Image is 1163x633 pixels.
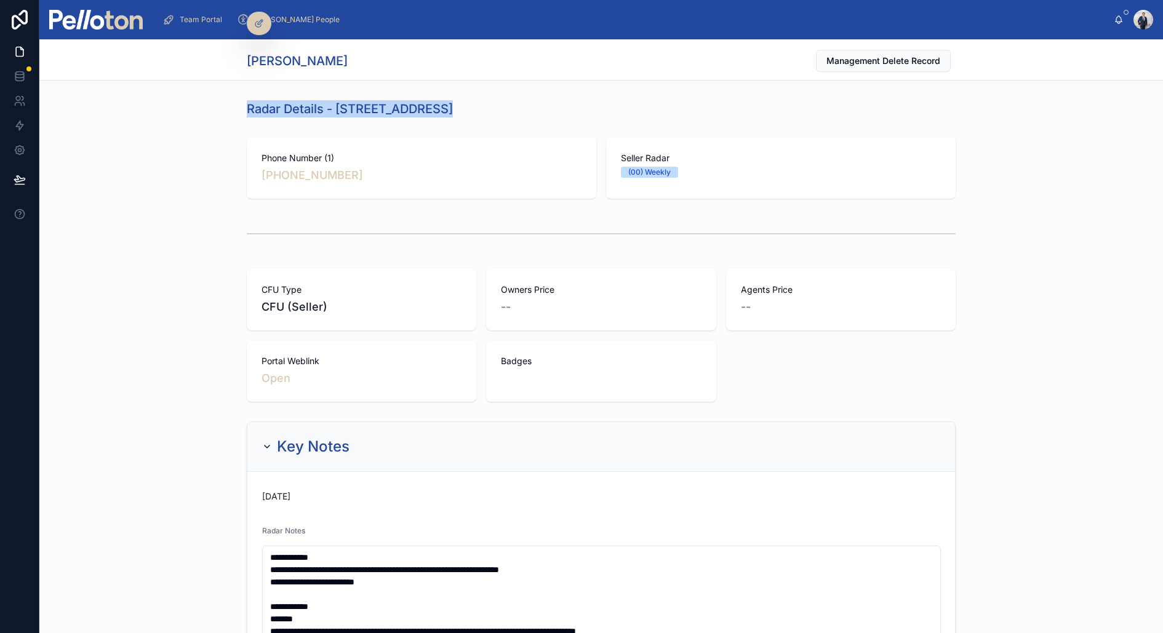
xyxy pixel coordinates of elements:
[816,50,951,72] button: Management Delete Record
[277,437,350,456] h2: Key Notes
[262,152,581,164] span: Phone Number (1)
[501,284,701,296] span: Owners Price
[741,284,941,296] span: Agents Price
[247,100,453,117] h1: Radar Details - [STREET_ADDRESS]
[621,152,941,164] span: Seller Radar
[826,55,940,67] span: Management Delete Record
[262,167,363,184] a: [PHONE_NUMBER]
[262,355,462,367] span: Portal Weblink
[501,355,701,367] span: Badges
[247,52,348,70] h1: [PERSON_NAME]
[262,490,290,503] p: [DATE]
[233,9,348,31] a: [PERSON_NAME] People
[159,9,231,31] a: Team Portal
[254,15,340,25] span: [PERSON_NAME] People
[628,167,671,178] div: (00) Weekly
[741,298,751,316] span: --
[262,372,290,384] a: Open
[262,526,305,535] span: Radar Notes
[262,284,462,296] span: CFU Type
[262,298,462,316] span: CFU (Seller)
[501,298,511,316] span: --
[153,6,1114,33] div: scrollable content
[49,10,143,30] img: App logo
[180,15,222,25] span: Team Portal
